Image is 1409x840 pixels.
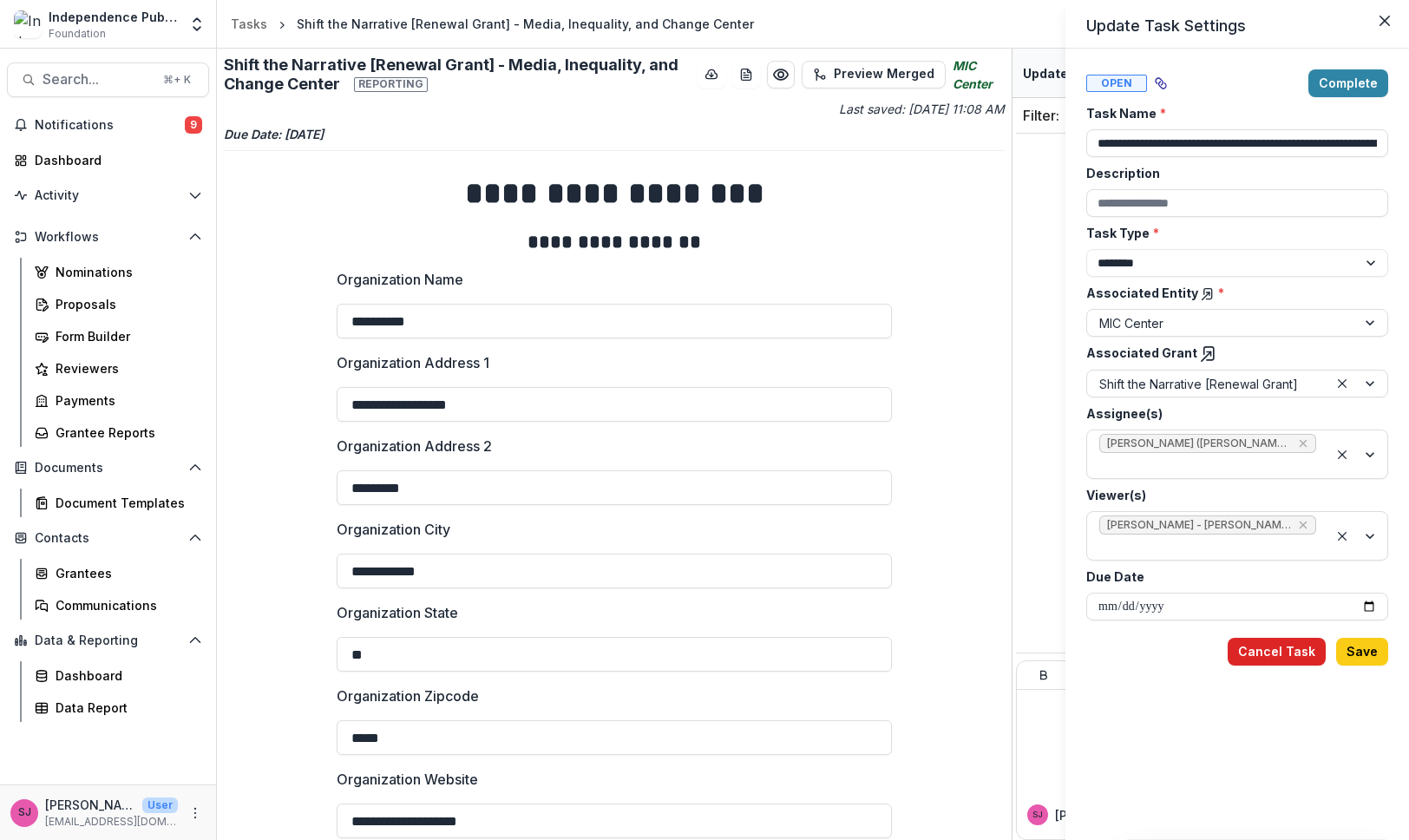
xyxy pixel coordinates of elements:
label: Description [1086,164,1378,182]
label: Task Name [1086,104,1378,122]
button: Close [1371,7,1399,35]
button: Save [1336,638,1388,666]
button: Complete [1308,69,1388,97]
label: Viewer(s) [1086,486,1378,504]
span: [PERSON_NAME] - [PERSON_NAME][EMAIL_ADDRESS][DOMAIN_NAME] [1107,519,1291,531]
label: Associated Grant [1086,344,1378,363]
div: Clear selected options [1332,526,1353,547]
button: View dependent tasks [1147,69,1175,97]
label: Task Type [1086,224,1378,242]
div: Remove Sherella Williams - sherella@independencemedia.org [1296,516,1310,534]
div: Clear selected options [1332,373,1353,394]
div: Clear selected options [1332,444,1353,465]
label: Associated Entity [1086,284,1378,302]
label: Due Date [1086,568,1378,586]
label: Assignee(s) [1086,404,1378,423]
button: Cancel Task [1228,638,1326,666]
div: Remove Victor Pickard (victor.pickard@asc.upenn.edu) [1296,435,1310,452]
span: [PERSON_NAME] ([PERSON_NAME][EMAIL_ADDRESS][PERSON_NAME][DOMAIN_NAME]) [1107,437,1291,450]
span: Open [1086,75,1147,92]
